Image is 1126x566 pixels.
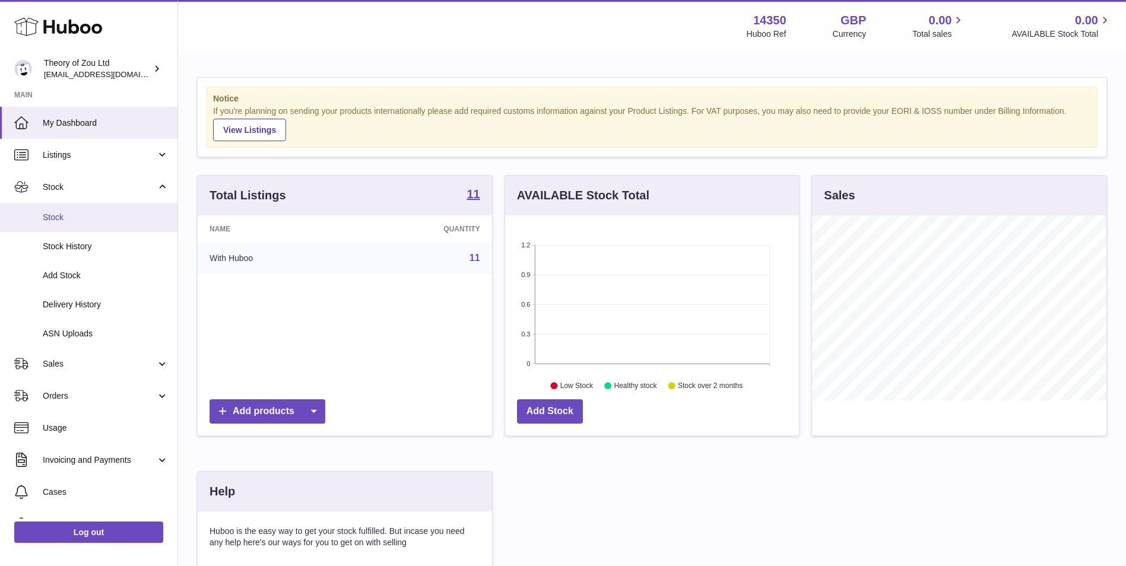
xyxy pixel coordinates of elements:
a: 0.00 AVAILABLE Stock Total [1011,12,1112,40]
a: View Listings [213,119,286,141]
a: Add Stock [517,399,583,424]
div: Huboo Ref [747,28,786,40]
a: Add products [210,399,325,424]
div: If you're planning on sending your products internationally please add required customs informati... [213,106,1091,141]
h3: Help [210,484,235,500]
text: 0 [526,360,530,367]
strong: GBP [840,12,866,28]
span: Add Stock [43,270,169,281]
span: My Dashboard [43,117,169,129]
span: Stock [43,212,169,223]
a: 0.00 Total sales [912,12,965,40]
a: 11 [467,188,480,202]
text: 0.3 [521,330,530,338]
td: With Huboo [198,243,353,274]
span: ASN Uploads [43,328,169,339]
text: 0.6 [521,301,530,308]
span: Orders [43,390,156,402]
h3: AVAILABLE Stock Total [517,187,649,203]
th: Name [198,215,353,243]
span: Stock History [43,241,169,252]
div: Theory of Zou Ltd [44,58,151,80]
text: Stock over 2 months [678,381,743,390]
text: Low Stock [560,381,594,390]
span: Invoicing and Payments [43,454,156,466]
span: Total sales [912,28,965,40]
text: 0.9 [521,271,530,278]
text: Healthy stock [614,381,657,390]
img: internalAdmin-14350@internal.huboo.com [14,60,32,78]
span: Delivery History [43,299,169,310]
span: Cases [43,486,169,498]
th: Quantity [353,215,491,243]
span: Listings [43,150,156,161]
span: Usage [43,422,169,434]
span: AVAILABLE Stock Total [1011,28,1112,40]
p: Huboo is the easy way to get your stock fulfilled. But incase you need any help here's our ways f... [210,526,480,548]
strong: Notice [213,93,1091,104]
span: 0.00 [1075,12,1098,28]
text: 1.2 [521,241,530,249]
div: Currency [833,28,867,40]
span: 0.00 [929,12,952,28]
strong: 11 [467,188,480,200]
h3: Total Listings [210,187,286,203]
h3: Sales [824,187,855,203]
span: [EMAIL_ADDRESS][DOMAIN_NAME] [44,69,175,79]
a: Log out [14,522,163,543]
strong: 14350 [753,12,786,28]
a: 11 [470,253,480,263]
span: Sales [43,358,156,370]
span: Stock [43,182,156,193]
